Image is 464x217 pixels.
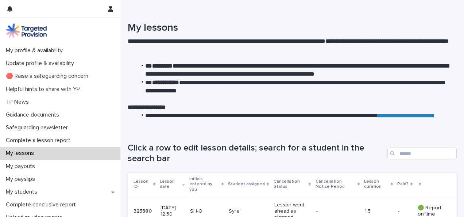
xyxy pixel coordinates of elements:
[3,124,74,131] p: Safeguarding newsletter
[190,208,223,214] p: SH-O
[3,189,43,195] p: My students
[134,178,151,191] p: Lesson ID
[3,60,80,67] p: Update profile & availability
[228,180,265,188] p: Student assigned
[3,150,40,157] p: My lessons
[397,180,409,188] p: Paid?
[3,47,69,54] p: My profile & availability
[229,208,268,214] p: Syre'
[316,178,356,191] p: Cancellation Notice Period
[160,178,181,191] p: Lesson date
[3,201,82,208] p: Complete conclusive report
[365,208,392,214] p: 1.5
[3,176,41,183] p: My payslips
[134,207,153,214] p: 325380
[3,86,86,93] p: Helpful hints to share with YP
[3,73,94,80] p: 🔴 Raise a safeguarding concern
[3,137,76,144] p: Complete a lesson report
[3,163,41,170] p: My payouts
[3,111,65,118] p: Guidance documents
[398,207,401,214] p: -
[6,23,47,38] img: M5nRWzHhSzIhMunXDL62
[387,148,457,159] input: Search
[128,22,451,34] h1: My lessons
[316,208,357,214] p: -
[128,143,384,164] h1: Click a row to edit lesson details; search for a student in the search bar
[189,175,220,194] p: Initials entered by you
[274,178,307,191] p: Cancellation Status
[364,178,389,191] p: Lesson duration
[3,99,35,106] p: TP News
